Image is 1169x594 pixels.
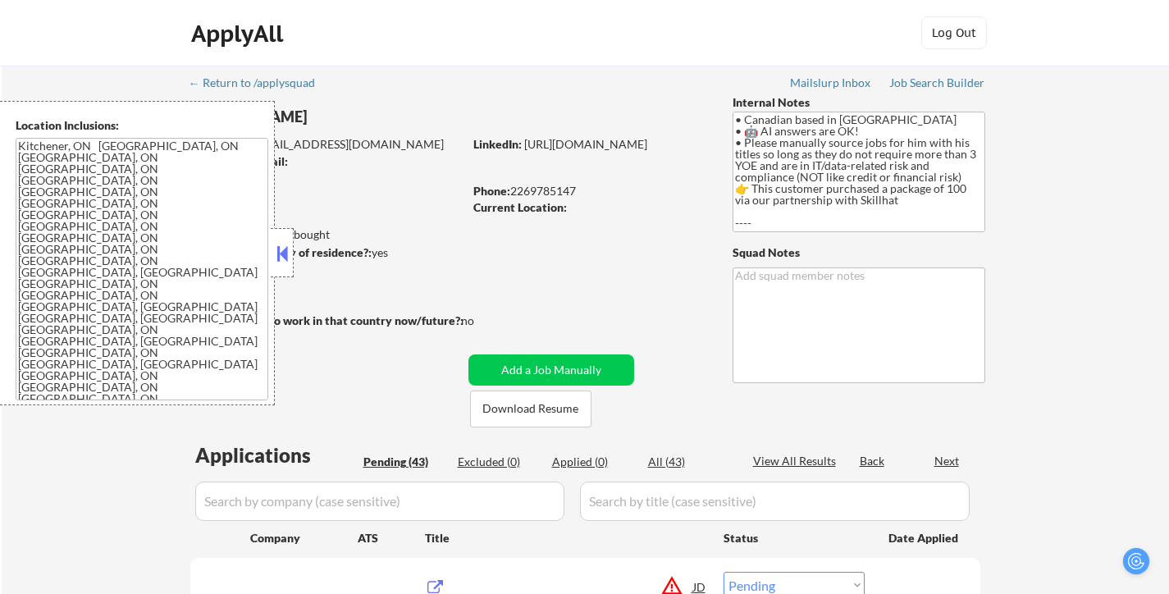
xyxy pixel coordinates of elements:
[733,244,985,261] div: Squad Notes
[790,77,872,89] div: Mailslurp Inbox
[889,77,985,89] div: Job Search Builder
[580,482,970,521] input: Search by title (case sensitive)
[934,453,961,469] div: Next
[473,183,706,199] div: 2269785147
[190,313,463,327] strong: Will need Visa to work in that country now/future?:
[461,313,508,329] div: no
[473,137,522,151] strong: LinkedIn:
[16,117,268,134] div: Location Inclusions:
[250,530,358,546] div: Company
[470,391,591,427] button: Download Resume
[190,107,527,127] div: [PERSON_NAME]
[860,453,886,469] div: Back
[189,77,331,89] div: ← Return to /applysquad
[468,354,634,386] button: Add a Job Manually
[425,530,708,546] div: Title
[753,453,841,469] div: View All Results
[191,20,288,48] div: ApplyAll
[724,523,865,552] div: Status
[524,137,647,151] a: [URL][DOMAIN_NAME]
[473,200,567,214] strong: Current Location:
[189,76,331,93] a: ← Return to /applysquad
[790,76,872,93] a: Mailslurp Inbox
[921,16,987,49] button: Log Out
[195,482,564,521] input: Search by company (case sensitive)
[888,530,961,546] div: Date Applied
[552,454,634,470] div: Applied (0)
[363,454,445,470] div: Pending (43)
[889,76,985,93] a: Job Search Builder
[191,136,463,153] div: [EMAIL_ADDRESS][DOMAIN_NAME]
[190,226,463,243] div: 0 sent / 100 bought
[190,244,458,261] div: yes
[458,454,540,470] div: Excluded (0)
[195,445,358,465] div: Applications
[358,530,425,546] div: ATS
[473,184,510,198] strong: Phone:
[648,454,730,470] div: All (43)
[733,94,985,111] div: Internal Notes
